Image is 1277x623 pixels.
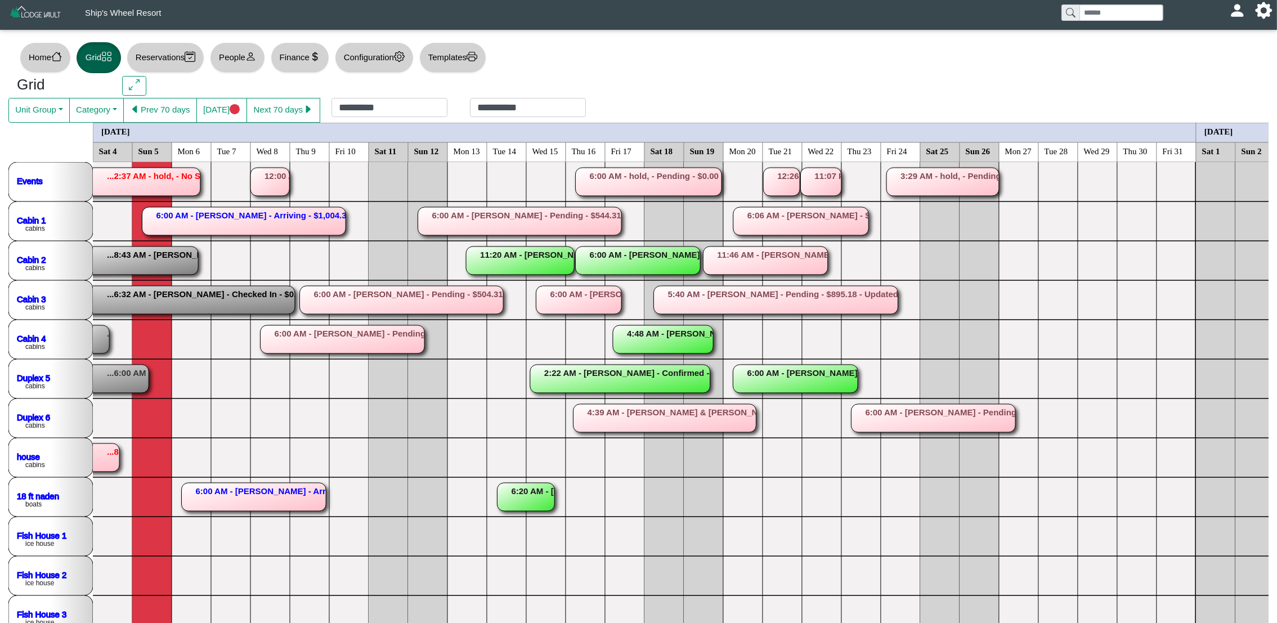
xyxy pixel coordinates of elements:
input: Check out [470,98,586,117]
text: Thu 9 [296,146,316,155]
a: Fish House 2 [17,570,66,579]
text: Fri 24 [887,146,908,155]
a: Duplex 5 [17,373,50,382]
text: Mon 6 [178,146,200,155]
text: Tue 21 [769,146,792,155]
a: house [17,451,40,461]
button: Homehouse [20,42,71,73]
text: [DATE] [1204,127,1233,136]
button: Reservationscalendar2 check [127,42,204,73]
text: ice house [25,540,55,548]
text: Fri 17 [611,146,632,155]
svg: arrows angle expand [129,79,140,90]
text: Mon 13 [454,146,480,155]
button: arrows angle expand [122,76,146,96]
text: Sun 2 [1242,146,1262,155]
button: Templatesprinter [419,42,486,73]
text: Fri 31 [1163,146,1183,155]
svg: person [245,51,256,62]
text: Wed 15 [532,146,558,155]
svg: currency dollar [310,51,320,62]
svg: grid [101,51,112,62]
text: cabins [25,225,45,232]
svg: gear fill [1260,6,1268,15]
text: Sun 26 [966,146,991,155]
img: Z [9,5,62,24]
text: Wed 29 [1084,146,1110,155]
a: Events [17,176,43,185]
text: Sun 5 [138,146,159,155]
svg: house [51,51,62,62]
svg: caret left fill [130,104,141,115]
text: Mon 20 [729,146,756,155]
svg: person fill [1233,6,1242,15]
text: cabins [25,461,45,469]
h3: Grid [17,76,105,94]
text: Sat 1 [1202,146,1220,155]
button: [DATE]circle fill [196,98,247,123]
text: Wed 8 [257,146,278,155]
a: Cabin 3 [17,294,46,303]
text: Thu 30 [1123,146,1148,155]
text: cabins [25,422,45,429]
svg: printer [467,51,477,62]
a: Cabin 2 [17,254,46,264]
text: Wed 22 [808,146,834,155]
text: [DATE] [101,127,130,136]
text: Thu 23 [848,146,872,155]
svg: search [1066,8,1075,17]
text: Mon 27 [1005,146,1032,155]
a: Cabin 4 [17,333,46,343]
a: Fish House 3 [17,609,66,618]
button: Peopleperson [210,42,265,73]
button: Configurationgear [335,42,414,73]
text: Tue 28 [1045,146,1068,155]
button: caret left fillPrev 70 days [123,98,197,123]
button: Gridgrid [77,42,121,73]
text: Fri 10 [335,146,356,155]
button: Next 70 dayscaret right fill [247,98,320,123]
a: Cabin 1 [17,215,46,225]
text: Sat 11 [375,146,397,155]
text: cabins [25,343,45,351]
button: Unit Group [8,98,70,123]
text: cabins [25,382,45,390]
svg: gear [394,51,405,62]
a: Fish House 1 [17,530,66,540]
svg: caret right fill [303,104,313,115]
text: Tue 14 [493,146,517,155]
input: Check in [331,98,447,117]
text: Sun 19 [690,146,715,155]
text: Sat 4 [99,146,118,155]
text: Sat 25 [926,146,949,155]
text: cabins [25,303,45,311]
text: Sat 18 [651,146,673,155]
button: Category [69,98,124,123]
text: boats [25,500,42,508]
text: Thu 16 [572,146,596,155]
text: cabins [25,264,45,272]
svg: calendar2 check [185,51,195,62]
text: Tue 7 [217,146,237,155]
button: Financecurrency dollar [271,42,329,73]
a: Duplex 6 [17,412,50,422]
a: 18 ft naden [17,491,59,500]
svg: circle fill [230,104,240,115]
text: Sun 12 [414,146,439,155]
text: ice house [25,579,55,587]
